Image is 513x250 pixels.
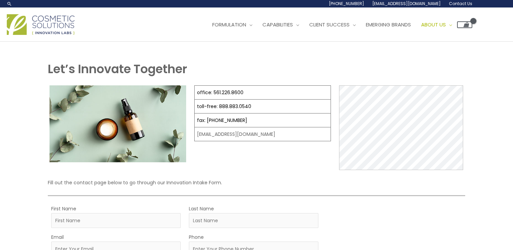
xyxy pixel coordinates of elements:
label: First Name [51,204,76,213]
span: Contact Us [449,1,472,6]
p: Fill out the contact page below to go through our Innovation Intake Form. [48,178,465,187]
strong: Let’s Innovate Together [48,61,187,77]
span: [EMAIL_ADDRESS][DOMAIN_NAME] [372,1,441,6]
input: First Name [51,213,181,228]
img: Contact page image for private label skincare manufacturer Cosmetic solutions shows a skin care b... [50,85,186,162]
a: Capabilities [257,15,304,35]
input: Last Name [189,213,318,228]
label: Last Name [189,204,214,213]
label: Email [51,233,64,242]
span: Capabilities [262,21,293,28]
a: View Shopping Cart, empty [457,21,472,28]
span: Emerging Brands [366,21,411,28]
a: About Us [416,15,457,35]
a: Emerging Brands [361,15,416,35]
a: office: 561.226.8600 [197,89,243,96]
nav: Site Navigation [202,15,472,35]
span: Formulation [212,21,246,28]
img: Cosmetic Solutions Logo [7,14,75,35]
td: [EMAIL_ADDRESS][DOMAIN_NAME] [194,127,331,141]
a: Formulation [207,15,257,35]
label: Phone [189,233,204,242]
span: Client Success [309,21,350,28]
a: fax: [PHONE_NUMBER] [197,117,247,124]
span: About Us [421,21,446,28]
a: Search icon link [7,1,12,6]
a: Client Success [304,15,361,35]
span: [PHONE_NUMBER] [329,1,364,6]
a: toll-free: 888.883.0540 [197,103,251,110]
